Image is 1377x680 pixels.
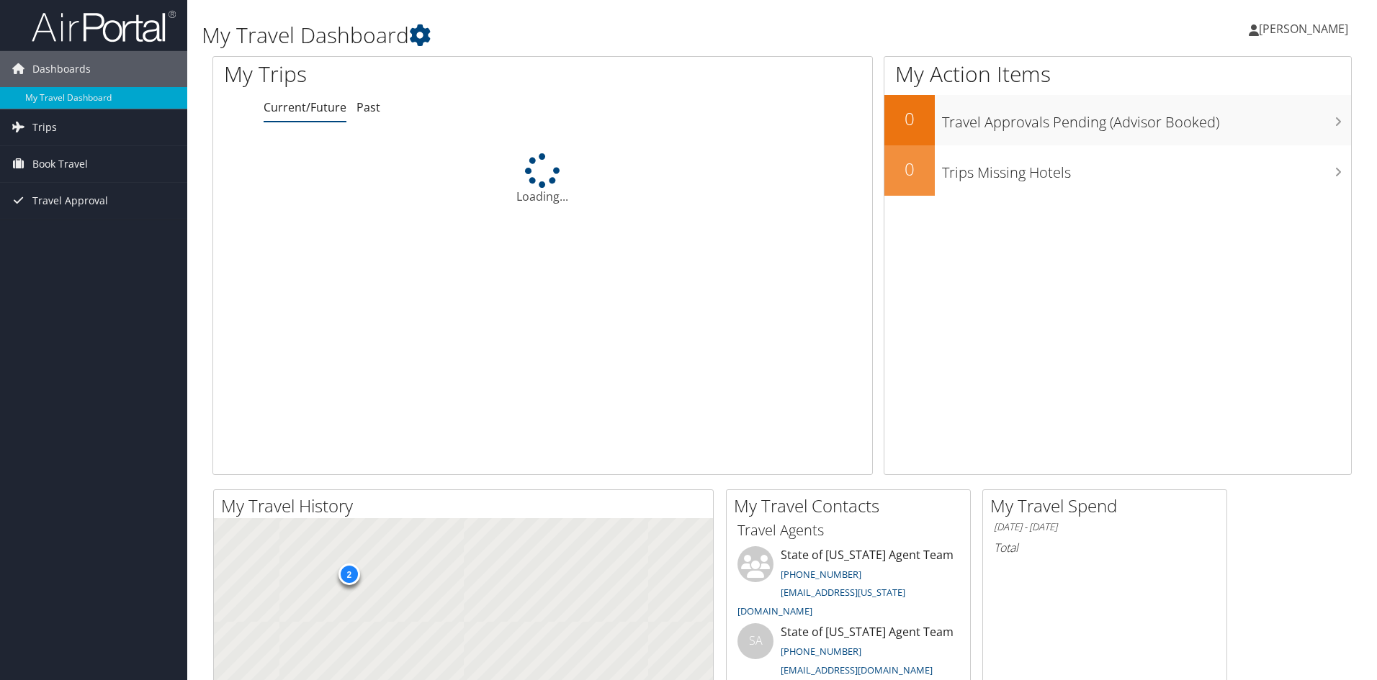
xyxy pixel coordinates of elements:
span: [PERSON_NAME] [1259,21,1348,37]
h1: My Action Items [884,59,1351,89]
h2: My Travel Contacts [734,494,970,518]
a: [PERSON_NAME] [1249,7,1363,50]
span: Trips [32,109,57,145]
h3: Trips Missing Hotels [942,155,1351,183]
div: SA [737,623,773,659]
span: Dashboards [32,51,91,87]
a: 0Travel Approvals Pending (Advisor Booked) [884,95,1351,145]
a: Current/Future [264,99,346,115]
a: Past [356,99,380,115]
h2: 0 [884,106,935,131]
a: 0Trips Missing Hotels [884,145,1351,196]
h3: Travel Agents [737,520,959,540]
h2: My Travel Spend [990,494,1226,518]
span: Travel Approval [32,183,108,219]
a: [EMAIL_ADDRESS][DOMAIN_NAME] [781,663,933,676]
div: 2 [338,563,359,585]
h1: My Trips [224,59,587,89]
img: airportal-logo.png [32,9,176,43]
a: [PHONE_NUMBER] [781,645,861,658]
span: Book Travel [32,146,88,182]
a: [EMAIL_ADDRESS][US_STATE][DOMAIN_NAME] [737,586,905,617]
h6: [DATE] - [DATE] [994,520,1216,534]
h2: My Travel History [221,494,713,518]
a: [PHONE_NUMBER] [781,568,861,581]
h3: Travel Approvals Pending (Advisor Booked) [942,105,1351,132]
h1: My Travel Dashboard [202,20,976,50]
div: Loading... [213,153,872,205]
h2: 0 [884,157,935,181]
li: State of [US_STATE] Agent Team [730,546,966,623]
h6: Total [994,540,1216,556]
